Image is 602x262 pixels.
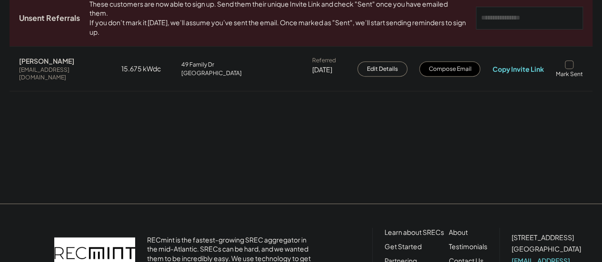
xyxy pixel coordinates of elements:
a: Get Started [385,242,422,252]
button: Edit Details [357,61,407,77]
div: [STREET_ADDRESS] [512,233,574,243]
div: Unsent Referrals [19,13,80,23]
div: Referred [312,57,336,64]
div: Copy Invite Link [493,65,544,73]
div: Mark Sent [556,70,583,78]
div: 49 Family Dr [181,61,214,68]
div: [GEOGRAPHIC_DATA] [512,244,581,254]
div: [DATE] [312,65,332,75]
div: [EMAIL_ADDRESS][DOMAIN_NAME] [19,66,109,81]
a: Learn about SRECs [385,228,444,237]
a: About [449,228,468,237]
div: [PERSON_NAME] [19,57,74,65]
a: Testimonials [449,242,487,252]
div: 15.675 kWdc [121,64,169,74]
button: Compose Email [419,61,480,77]
div: [GEOGRAPHIC_DATA] [181,69,242,77]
